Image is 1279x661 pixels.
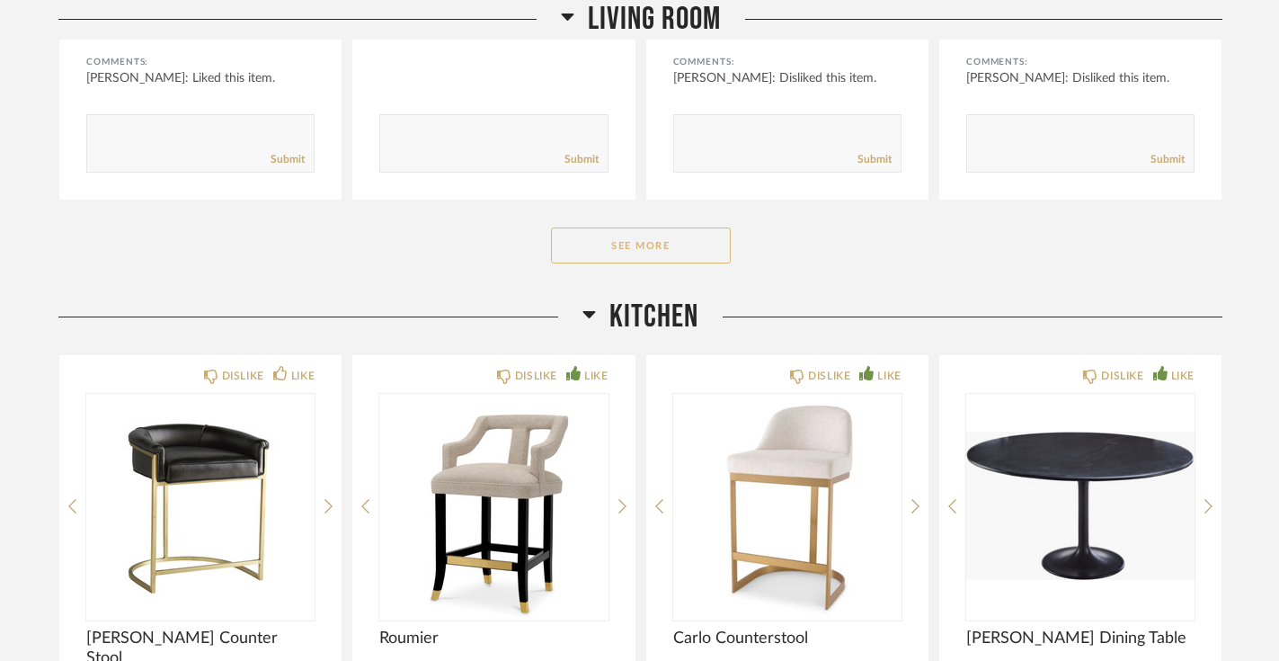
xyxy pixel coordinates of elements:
div: Comments: [86,53,315,71]
a: Submit [271,152,305,167]
a: Submit [1150,152,1185,167]
img: undefined [86,394,315,619]
div: DISLIKE [222,367,264,385]
img: undefined [966,394,1195,619]
span: [PERSON_NAME] Dining Table [966,629,1195,648]
div: DISLIKE [1101,367,1143,385]
div: LIKE [877,367,901,385]
a: Submit [564,152,599,167]
div: DISLIKE [515,367,557,385]
span: Carlo Counterstool [673,629,902,648]
div: [PERSON_NAME]: Disliked this item. [673,69,902,87]
div: [PERSON_NAME]: Liked this item. [86,69,315,87]
a: Submit [857,152,892,167]
div: LIKE [291,367,315,385]
div: LIKE [584,367,608,385]
div: Comments: [673,53,902,71]
div: LIKE [1171,367,1195,385]
span: Roumier [379,629,608,648]
img: undefined [673,394,902,619]
div: Comments: [966,53,1195,71]
button: See More [551,228,731,264]
img: undefined [379,394,608,619]
span: Kitchen [609,298,698,336]
div: DISLIKE [808,367,850,385]
div: [PERSON_NAME]: Disliked this item. [966,69,1195,87]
